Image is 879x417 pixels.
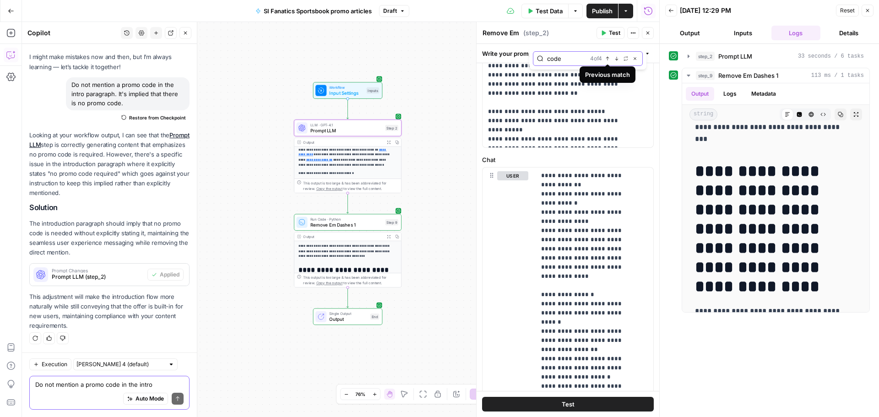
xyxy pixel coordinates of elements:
[29,130,190,198] p: Looking at your workflow output, I can see that the step is correctly generating content that emp...
[29,52,190,71] p: I might make mistakes now and then, but I’m always learning — let’s tackle it together!
[771,26,821,40] button: Logs
[303,140,382,145] div: Output
[66,77,190,110] div: Do not mention a promo code in the intro paragraph. It's implied that there is no promo code.
[718,52,752,61] span: Prompt LLM
[824,26,874,40] button: Details
[129,114,186,121] span: Restore from Checkpoint
[347,287,349,308] g: Edge from step_9 to end
[160,271,179,279] span: Applied
[840,6,855,15] span: Reset
[482,155,654,164] label: Chat
[586,4,618,18] button: Publish
[310,221,383,228] span: Remove Em Dashes 1
[682,49,869,64] button: 33 seconds / 6 tasks
[383,7,397,15] span: Draft
[76,360,164,369] input: Claude Sonnet 4 (default)
[385,219,398,226] div: Step 9
[483,28,521,38] textarea: Prompt LLM
[536,6,563,16] span: Test Data
[355,390,365,398] span: 76%
[696,71,715,80] span: step_9
[347,99,349,119] g: Edge from start to step_2
[29,131,190,148] a: Prompt LLM
[147,269,184,281] button: Applied
[689,108,717,120] span: string
[497,171,528,180] button: user
[123,393,168,405] button: Auto Mode
[42,360,67,368] span: Execution
[590,54,602,63] span: 4 of 4
[29,203,190,212] h2: Solution
[665,26,715,40] button: Output
[609,29,620,37] span: Test
[329,89,364,96] span: Input Settings
[811,71,864,80] span: 113 ms / 1 tasks
[303,234,382,239] div: Output
[329,311,367,316] span: Single Output
[547,54,586,63] input: Search
[347,193,349,213] g: Edge from step_2 to step_9
[682,83,869,312] div: 113 ms / 1 tasks
[523,28,549,38] span: ( step_2 )
[370,314,380,320] div: End
[250,4,377,18] button: SI Fanatics Sportsbook promo articles
[379,5,409,17] button: Draft
[585,70,630,79] div: Previous match
[592,6,613,16] span: Publish
[836,5,859,16] button: Reset
[329,85,364,90] span: Workflow
[718,87,742,101] button: Logs
[746,87,781,101] button: Metadata
[316,187,343,191] span: Copy the output
[29,358,71,370] button: Execution
[718,26,768,40] button: Inputs
[366,87,379,94] div: Inputs
[29,219,190,258] p: The introduction paragraph should imply that no promo code is needed without explicitly stating i...
[718,71,778,80] span: Remove Em Dashes 1
[294,309,402,325] div: Single OutputOutputEnd
[136,395,164,403] span: Auto Mode
[521,4,568,18] button: Test Data
[310,127,383,134] span: Prompt LLM
[310,217,383,222] span: Run Code · Python
[303,180,398,191] div: This output is too large & has been abbreviated for review. to view the full content.
[798,52,864,60] span: 33 seconds / 6 tasks
[52,273,144,281] span: Prompt LLM (step_2)
[385,125,398,131] div: Step 2
[597,27,624,39] button: Test
[316,281,343,285] span: Copy the output
[682,68,869,83] button: 113 ms / 1 tasks
[562,400,575,409] span: Test
[27,28,118,38] div: Copilot
[294,82,402,98] div: WorkflowInput SettingsInputs
[29,292,190,331] p: This adjustment will make the introduction flow more naturally while still conveying that the off...
[686,87,714,101] button: Output
[477,44,659,63] div: Write your prompt
[52,268,144,273] span: Prompt Changes
[329,316,367,323] span: Output
[264,6,372,16] span: SI Fanatics Sportsbook promo articles
[696,52,715,61] span: step_2
[118,112,190,123] button: Restore from Checkpoint
[310,122,383,128] span: LLM · GPT-4.1
[482,397,654,412] button: Test
[303,275,398,286] div: This output is too large & has been abbreviated for review. to view the full content.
